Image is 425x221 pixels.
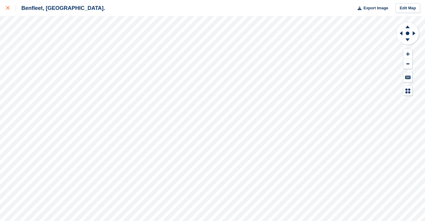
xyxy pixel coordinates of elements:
button: Map Legend [403,86,412,96]
button: Export Image [354,3,388,13]
div: Benfleet, [GEOGRAPHIC_DATA]. [16,5,105,12]
span: Export Image [363,5,388,11]
a: Edit Map [396,3,420,13]
button: Zoom In [403,49,412,59]
button: Zoom Out [403,59,412,69]
button: Keyboard Shortcuts [403,72,412,82]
